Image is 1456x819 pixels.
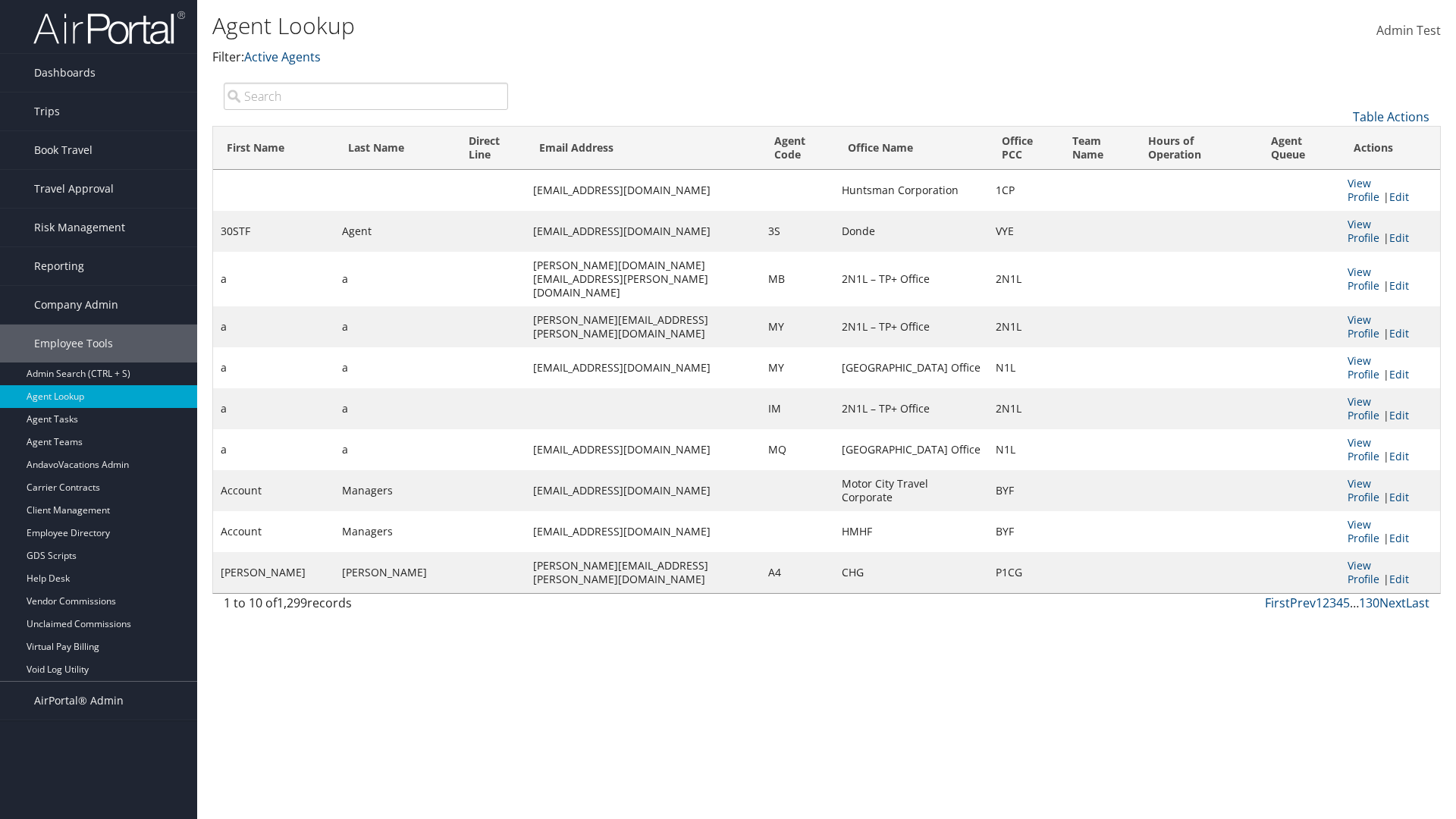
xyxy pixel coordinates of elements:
td: A4 [761,552,834,593]
span: Travel Approval [34,170,114,208]
a: View Profile [1348,353,1379,381]
td: BYF [988,511,1059,552]
td: [EMAIL_ADDRESS][DOMAIN_NAME] [526,170,761,211]
a: View Profile [1348,217,1379,245]
td: a [213,347,334,388]
td: Huntsman Corporation [834,170,988,211]
td: 2N1L – TP+ Office [834,252,988,306]
td: a [213,252,334,306]
td: 2N1L [988,388,1059,429]
td: MB [761,252,834,306]
th: Hours of Operation: activate to sort column ascending [1134,127,1257,170]
td: [GEOGRAPHIC_DATA] Office [834,429,988,470]
td: 3S [761,211,834,252]
a: View Profile [1348,517,1379,545]
td: HMHF [834,511,988,552]
td: [PERSON_NAME][EMAIL_ADDRESS][PERSON_NAME][DOMAIN_NAME] [526,552,761,593]
td: | [1340,211,1440,252]
a: 1 [1316,595,1323,611]
td: a [334,429,456,470]
span: Trips [34,93,60,130]
td: | [1340,511,1440,552]
a: Prev [1290,595,1316,611]
input: Search [224,83,508,110]
a: View Profile [1348,312,1379,340]
a: Edit [1389,449,1409,463]
div: 1 to 10 of records [224,594,508,620]
a: Edit [1389,190,1409,204]
td: N1L [988,429,1059,470]
td: | [1340,429,1440,470]
td: | [1340,170,1440,211]
a: Last [1406,595,1429,611]
span: Admin Test [1376,22,1441,39]
a: Edit [1389,572,1409,586]
th: Direct Line: activate to sort column ascending [455,127,526,170]
a: View Profile [1348,394,1379,422]
span: Risk Management [34,209,125,246]
th: Office PCC: activate to sort column ascending [988,127,1059,170]
td: [PERSON_NAME][DOMAIN_NAME][EMAIL_ADDRESS][PERSON_NAME][DOMAIN_NAME] [526,252,761,306]
td: | [1340,252,1440,306]
h1: Agent Lookup [212,10,1031,42]
span: Company Admin [34,286,118,324]
td: Account [213,511,334,552]
a: 3 [1329,595,1336,611]
a: Edit [1389,408,1409,422]
span: 1,299 [277,595,307,611]
th: Team Name: activate to sort column ascending [1059,127,1134,170]
a: View Profile [1348,176,1379,204]
td: VYE [988,211,1059,252]
td: a [334,347,456,388]
td: [PERSON_NAME] [334,552,456,593]
a: View Profile [1348,265,1379,293]
a: Table Actions [1353,108,1429,125]
a: Next [1379,595,1406,611]
th: Office Name: activate to sort column ascending [834,127,988,170]
a: Edit [1389,231,1409,245]
td: 2N1L – TP+ Office [834,306,988,347]
td: 2N1L – TP+ Office [834,388,988,429]
td: [EMAIL_ADDRESS][DOMAIN_NAME] [526,347,761,388]
td: [GEOGRAPHIC_DATA] Office [834,347,988,388]
td: a [213,306,334,347]
td: MQ [761,429,834,470]
td: BYF [988,470,1059,511]
td: Motor City Travel Corporate [834,470,988,511]
a: 130 [1359,595,1379,611]
a: Edit [1389,278,1409,293]
td: Managers [334,511,456,552]
td: a [334,388,456,429]
p: Filter: [212,48,1031,67]
td: | [1340,347,1440,388]
span: Employee Tools [34,325,113,362]
a: Edit [1389,490,1409,504]
span: Book Travel [34,131,93,169]
a: Edit [1389,531,1409,545]
td: a [213,429,334,470]
td: MY [761,347,834,388]
td: Account [213,470,334,511]
td: Agent [334,211,456,252]
a: Edit [1389,367,1409,381]
th: Actions [1340,127,1440,170]
td: | [1340,470,1440,511]
td: [EMAIL_ADDRESS][DOMAIN_NAME] [526,470,761,511]
td: 2N1L [988,252,1059,306]
td: [EMAIL_ADDRESS][DOMAIN_NAME] [526,429,761,470]
span: … [1350,595,1359,611]
a: View Profile [1348,558,1379,586]
span: Dashboards [34,54,96,92]
td: [EMAIL_ADDRESS][DOMAIN_NAME] [526,511,761,552]
th: Agent Queue: activate to sort column ascending [1257,127,1340,170]
td: 2N1L [988,306,1059,347]
td: N1L [988,347,1059,388]
td: IM [761,388,834,429]
a: First [1265,595,1290,611]
a: Admin Test [1376,8,1441,55]
td: | [1340,388,1440,429]
td: 30STF [213,211,334,252]
a: View Profile [1348,435,1379,463]
td: | [1340,552,1440,593]
a: Edit [1389,326,1409,340]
